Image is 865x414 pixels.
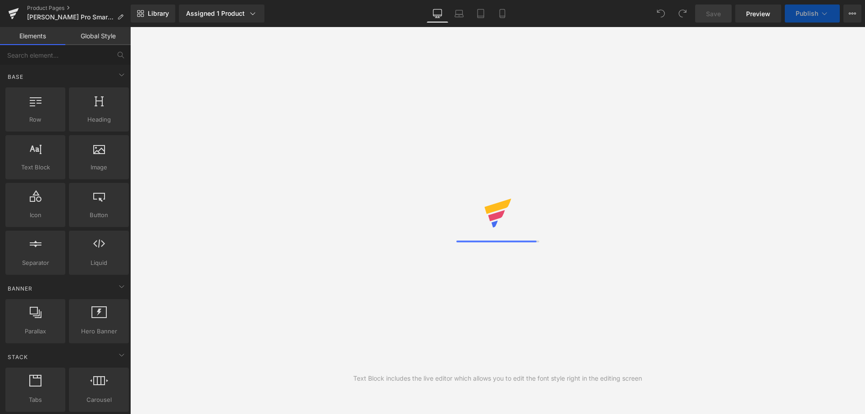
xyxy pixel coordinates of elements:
span: Preview [746,9,770,18]
span: Publish [796,10,818,17]
span: Save [706,9,721,18]
a: Preview [735,5,781,23]
button: Redo [674,5,692,23]
span: Library [148,9,169,18]
span: Base [7,73,24,81]
span: [PERSON_NAME] Pro Smart Sound Machine [27,14,114,21]
span: Icon [8,210,63,220]
span: Parallax [8,327,63,336]
span: Liquid [72,258,126,268]
span: Text Block [8,163,63,172]
a: New Library [131,5,175,23]
div: Assigned 1 Product [186,9,257,18]
button: Undo [652,5,670,23]
button: Publish [785,5,840,23]
span: Button [72,210,126,220]
a: Global Style [65,27,131,45]
span: Carousel [72,395,126,405]
span: Row [8,115,63,124]
span: Banner [7,284,33,293]
a: Laptop [448,5,470,23]
button: More [843,5,861,23]
a: Product Pages [27,5,131,12]
span: Heading [72,115,126,124]
span: Image [72,163,126,172]
span: Tabs [8,395,63,405]
a: Tablet [470,5,492,23]
a: Mobile [492,5,513,23]
a: Desktop [427,5,448,23]
span: Separator [8,258,63,268]
span: Hero Banner [72,327,126,336]
span: Stack [7,353,29,361]
div: Text Block includes the live editor which allows you to edit the font style right in the editing ... [353,373,642,383]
